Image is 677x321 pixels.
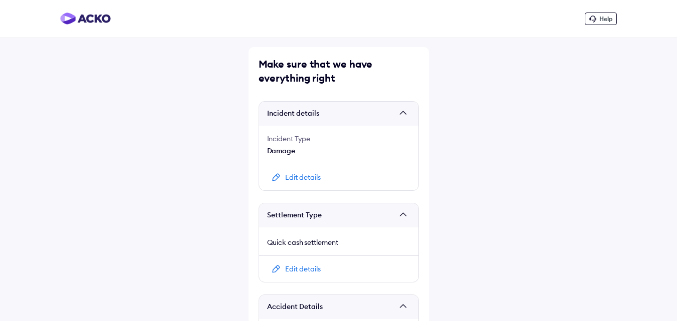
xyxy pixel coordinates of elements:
span: Settlement Type [267,210,395,220]
div: Make sure that we have everything right [259,57,419,85]
span: Help [599,15,612,23]
div: Quick cash settlement [267,237,410,247]
span: Accident Details [267,302,395,312]
div: Edit details [285,172,321,182]
div: Damage [267,146,410,156]
div: Edit details [285,264,321,274]
span: Incident details [267,109,395,119]
img: horizontal-gradient.png [60,13,111,25]
div: Incident Type [267,134,410,144]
